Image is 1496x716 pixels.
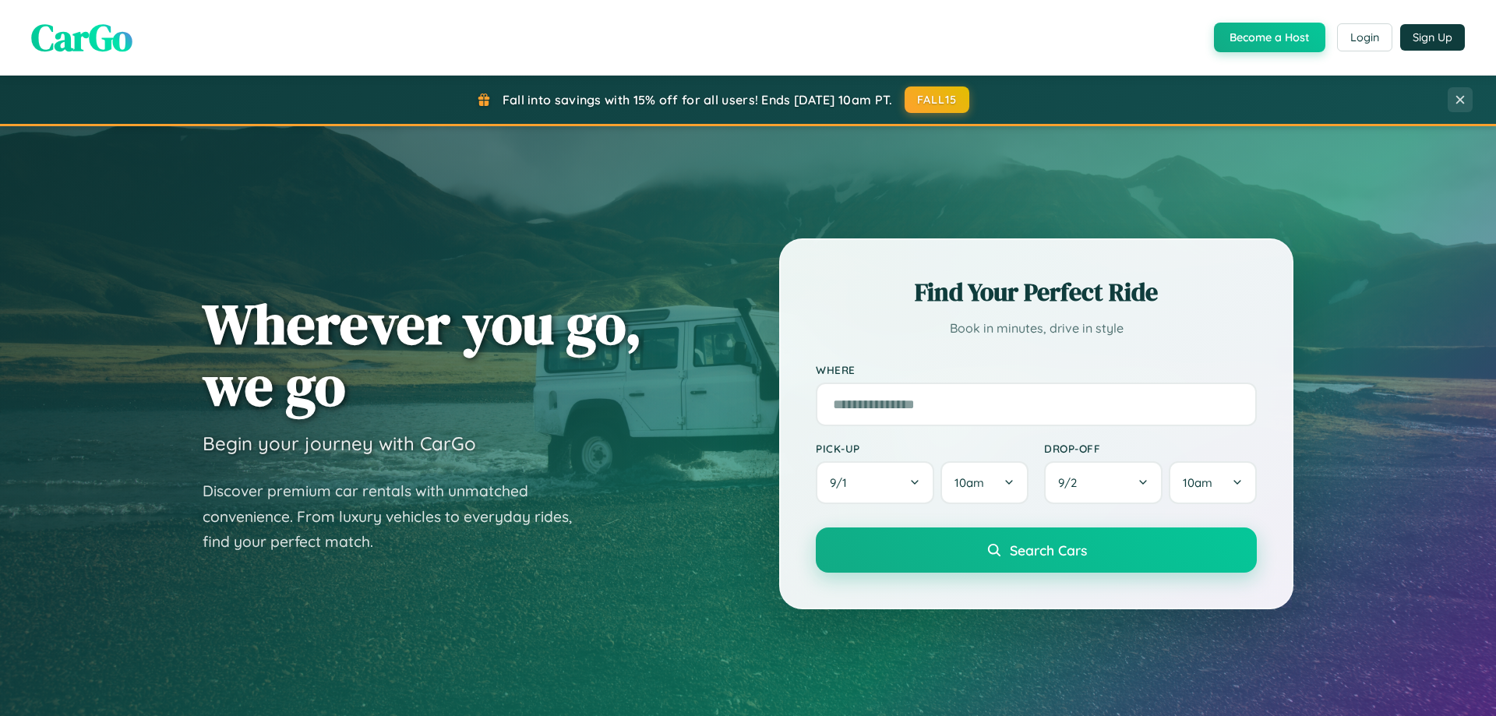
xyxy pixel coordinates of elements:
[816,275,1257,309] h2: Find Your Perfect Ride
[1058,475,1085,490] span: 9 / 2
[816,442,1028,455] label: Pick-up
[1044,442,1257,455] label: Drop-off
[203,432,476,455] h3: Begin your journey with CarGo
[816,317,1257,340] p: Book in minutes, drive in style
[1400,24,1465,51] button: Sign Up
[816,527,1257,573] button: Search Cars
[816,461,934,504] button: 9/1
[830,475,855,490] span: 9 / 1
[1010,541,1087,559] span: Search Cars
[203,293,642,416] h1: Wherever you go, we go
[1214,23,1325,52] button: Become a Host
[203,478,592,555] p: Discover premium car rentals with unmatched convenience. From luxury vehicles to everyday rides, ...
[503,92,893,108] span: Fall into savings with 15% off for all users! Ends [DATE] 10am PT.
[1337,23,1392,51] button: Login
[905,86,970,113] button: FALL15
[954,475,984,490] span: 10am
[816,363,1257,376] label: Where
[1183,475,1212,490] span: 10am
[1169,461,1257,504] button: 10am
[940,461,1028,504] button: 10am
[31,12,132,63] span: CarGo
[1044,461,1163,504] button: 9/2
